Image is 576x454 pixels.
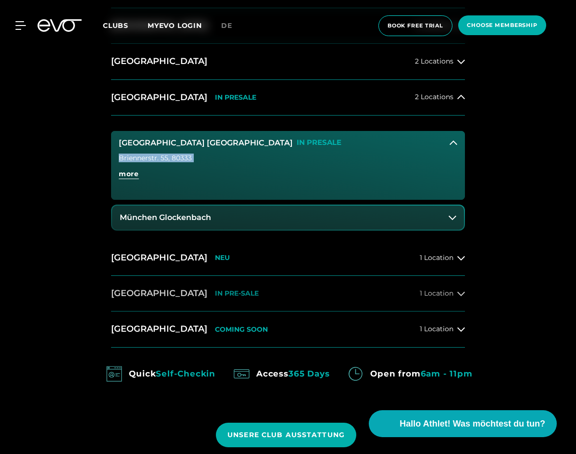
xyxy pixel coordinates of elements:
[388,22,443,30] span: book free trial
[221,21,232,30] span: de
[129,366,215,381] div: Quick
[420,254,453,261] span: 1 Location
[111,276,465,311] button: [GEOGRAPHIC_DATA]IN PRE-SALE1 Location
[227,430,345,440] span: UNSERE CLUB AUSSTATTUNG
[120,213,211,222] h3: München Glockenbach
[111,131,465,155] button: [GEOGRAPHIC_DATA] [GEOGRAPHIC_DATA]IN PRESALE
[119,169,457,186] a: more
[297,139,341,147] p: IN PRESALE
[370,366,472,381] div: Open from
[148,21,202,30] a: MYEVO LOGIN
[369,410,557,437] button: Hallo Athlet! Was möchtest du tun?
[288,369,329,378] em: 365 Days
[455,15,549,36] a: choose membership
[103,21,128,30] span: Clubs
[256,366,329,381] div: Access
[111,80,465,116] button: [GEOGRAPHIC_DATA]IN PRESALE2 Locations
[103,363,125,385] img: evofitness
[111,311,465,347] button: [GEOGRAPHIC_DATA]COMING SOON1 Location
[415,58,453,65] span: 2 Locations
[420,290,453,297] span: 1 Location
[111,323,207,335] h2: [GEOGRAPHIC_DATA]
[119,155,457,161] div: Briennerstr. 55 , 80333
[400,417,545,430] span: Hallo Athlet! Was möchtest du tun?
[415,93,453,101] span: 2 Locations
[215,289,259,298] p: IN PRE-SALE
[215,93,256,102] p: IN PRESALE
[421,369,473,378] em: 6am - 11pm
[231,363,252,385] img: evofitness
[103,21,148,30] a: Clubs
[467,21,538,29] span: choose membership
[111,55,207,67] h2: [GEOGRAPHIC_DATA]
[345,363,366,385] img: evofitness
[376,15,455,36] a: book free trial
[119,139,293,147] h3: [GEOGRAPHIC_DATA] [GEOGRAPHIC_DATA]
[112,206,464,230] button: München Glockenbach
[111,91,207,104] h2: [GEOGRAPHIC_DATA]
[111,252,207,264] h2: [GEOGRAPHIC_DATA]
[111,240,465,276] button: [GEOGRAPHIC_DATA]NEU1 Location
[111,287,207,299] h2: [GEOGRAPHIC_DATA]
[156,369,215,378] em: Self-Checkin
[111,44,465,79] button: [GEOGRAPHIC_DATA]2 Locations
[215,254,230,262] p: NEU
[420,325,453,333] span: 1 Location
[221,20,244,31] a: de
[119,169,139,179] span: more
[215,325,268,334] p: COMING SOON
